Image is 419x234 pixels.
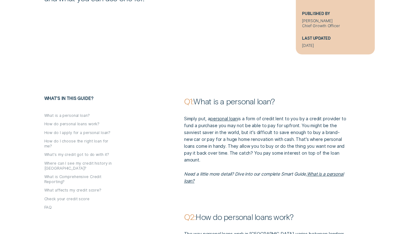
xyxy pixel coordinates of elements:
button: How do personal loans work? [44,122,100,127]
button: Where can I see my credit history in [GEOGRAPHIC_DATA]? [44,161,115,171]
button: What is a personal loan? [44,113,90,118]
strong: Q1: [184,96,194,106]
button: How do I choose the right loan for me? [44,139,115,148]
p: Simply put, a is a form of credit lent to you by a credit provider to fund a purchase you may not... [184,115,347,163]
div: [PERSON_NAME] [302,18,369,28]
button: FAQ [44,205,52,210]
a: personal loan [210,116,238,121]
button: How do I apply for a personal loan? [44,130,111,135]
button: What's my credit got to do with it? [44,152,110,157]
button: What is Comprehensive Credit Reporting? [44,174,115,184]
h5: Last Updated [302,36,369,43]
div: Chief Growth Officer [302,23,369,28]
h5: What's in this guide? [44,96,151,113]
div: [DATE] [302,43,369,48]
strong: Q2: [184,212,196,222]
p: What is a personal loan? [184,96,347,106]
h5: Published by [302,11,369,18]
button: Check your credit score [44,197,90,202]
button: What affects my credit score? [44,188,101,193]
em: Need a little more detail? Dive into our complete Smart Guide, [184,171,307,177]
p: How do personal loans work? [184,212,347,222]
